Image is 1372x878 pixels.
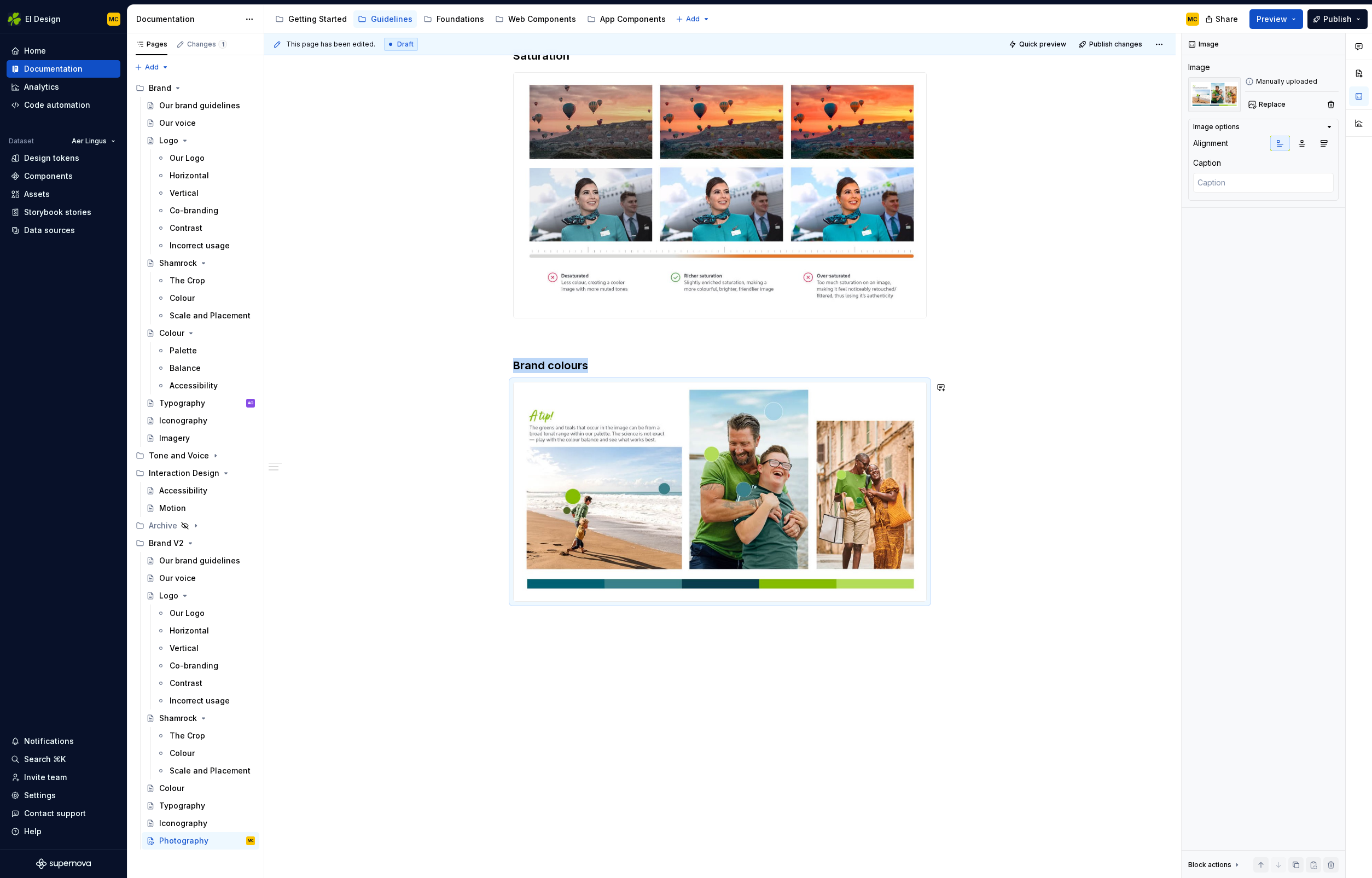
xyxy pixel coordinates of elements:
[1257,14,1287,25] span: Preview
[142,254,259,272] a: Shamrock
[1323,14,1352,25] span: Publish
[7,42,120,60] a: Home
[9,137,34,146] div: Dataset
[7,149,120,167] a: Design tokens
[142,780,259,797] a: Colour
[142,482,259,499] a: Accessibility
[159,118,196,129] div: Our voice
[131,517,259,534] div: Archive
[353,10,417,28] a: Guidelines
[142,429,259,447] a: Imagery
[142,832,259,850] a: PhotographyMC
[1200,9,1245,29] button: Share
[1075,37,1147,52] button: Publish changes
[514,382,926,601] img: 72c30b68-867c-4bc8-a876-ebec1ee3778e.png
[170,275,205,286] div: The Crop
[142,815,259,832] a: Iconography
[131,79,259,850] div: Page tree
[288,14,347,25] div: Getting Started
[170,170,209,181] div: Horizontal
[142,412,259,429] a: Iconography
[170,730,205,741] div: The Crop
[159,328,184,339] div: Colour
[24,82,59,92] div: Analytics
[131,79,259,97] div: Brand
[149,450,209,461] div: Tone and Voice
[149,83,171,94] div: Brand
[149,538,184,549] div: Brand V2
[152,657,259,675] a: Co-branding
[24,225,75,236] div: Data sources
[136,14,240,25] div: Documentation
[72,137,107,146] span: Aer Lingus
[397,40,414,49] span: Draft
[271,8,670,30] div: Page tree
[7,805,120,822] button: Contact support
[152,377,259,394] a: Accessibility
[142,710,259,727] a: Shamrock
[36,858,91,869] a: Supernova Logo
[170,643,199,654] div: Vertical
[170,345,197,356] div: Palette
[142,324,259,342] a: Colour
[67,133,120,149] button: Aer Lingus
[152,307,259,324] a: Scale and Placement
[24,772,67,783] div: Invite team
[7,60,120,78] a: Documentation
[131,447,259,464] div: Tone and Voice
[672,11,713,27] button: Add
[1188,857,1241,873] div: Block actions
[1188,62,1210,73] div: Image
[170,310,251,321] div: Scale and Placement
[491,10,580,28] a: Web Components
[1249,9,1303,29] button: Preview
[24,808,86,819] div: Contact support
[152,727,259,745] a: The Crop
[1019,40,1066,49] span: Quick preview
[170,293,195,304] div: Colour
[131,464,259,482] div: Interaction Design
[1307,9,1368,29] button: Publish
[24,207,91,218] div: Storybook stories
[159,818,207,829] div: Iconography
[159,555,240,566] div: Our brand guidelines
[1245,77,1339,86] div: Manually uploaded
[7,769,120,786] a: Invite team
[1193,123,1334,131] button: Image options
[8,13,21,26] img: 56b5df98-d96d-4d7e-807c-0afdf3bdaefa.png
[24,754,66,765] div: Search ⌘K
[152,359,259,377] a: Balance
[152,762,259,780] a: Scale and Placement
[271,10,351,28] a: Getting Started
[1245,97,1290,112] button: Replace
[218,40,227,49] span: 1
[1089,40,1142,49] span: Publish changes
[24,171,73,182] div: Components
[1193,158,1221,168] div: Caption
[24,63,83,74] div: Documentation
[142,394,259,412] a: TypographyAO
[371,14,412,25] div: Guidelines
[152,675,259,692] a: Contrast
[170,153,205,164] div: Our Logo
[7,751,120,768] button: Search ⌘K
[583,10,670,28] a: App Components
[286,40,375,49] span: This page has been edited.
[24,45,46,56] div: Home
[24,790,56,801] div: Settings
[159,573,196,584] div: Our voice
[152,639,259,657] a: Vertical
[7,185,120,203] a: Assets
[600,14,666,25] div: App Components
[170,748,195,759] div: Colour
[508,14,576,25] div: Web Components
[152,237,259,254] a: Incorrect usage
[159,800,205,811] div: Typography
[24,189,50,200] div: Assets
[1188,77,1241,112] img: 72c30b68-867c-4bc8-a876-ebec1ee3778e.png
[24,153,79,164] div: Design tokens
[24,736,74,747] div: Notifications
[159,433,190,444] div: Imagery
[170,363,201,374] div: Balance
[159,713,197,724] div: Shamrock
